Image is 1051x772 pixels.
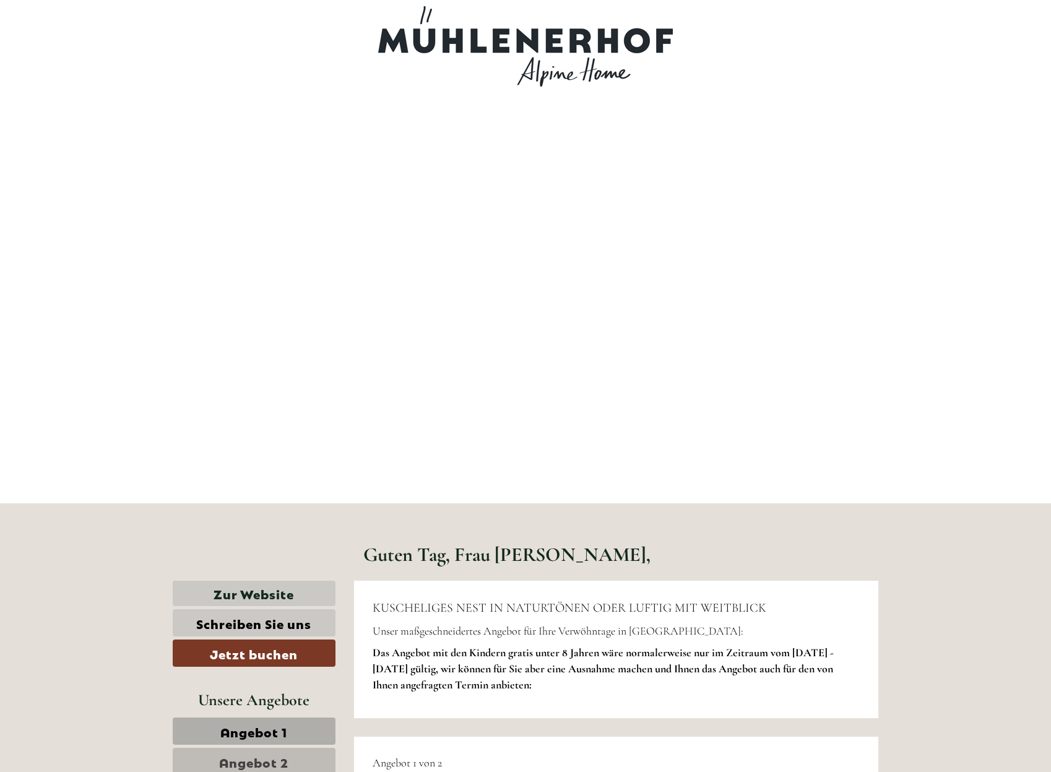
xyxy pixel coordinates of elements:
[219,753,288,770] span: Angebot 2
[173,581,335,606] a: Zur Website
[173,688,335,711] div: Unsere Angebote
[373,646,834,691] span: Das Angebot mit den Kindern gratis unter 8 Jahren wäre normalerweise nur im Zeitraum vom [DATE] -...
[173,640,335,667] a: Jetzt buchen
[373,756,442,770] span: Angebot 1 von 2
[363,544,651,565] h1: Guten Tag, Frau [PERSON_NAME],
[220,722,287,740] span: Angebot 1
[373,624,743,638] span: Unser maßgeschneidertes Angebot für Ihre Verwöhntage in [GEOGRAPHIC_DATA]:
[373,601,766,615] span: KUSCHELIGES NEST IN NATURTÖNEN ODER LUFTIG MIT WEITBLICK
[173,609,335,636] a: Schreiben Sie uns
